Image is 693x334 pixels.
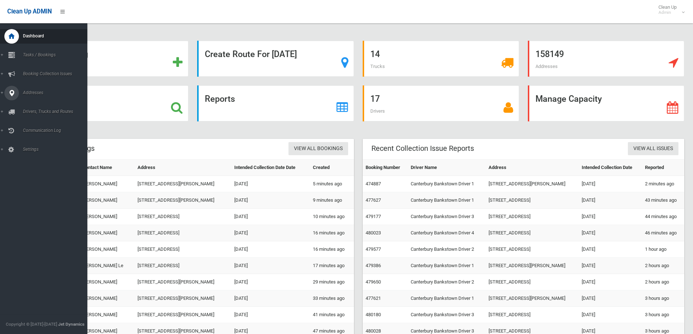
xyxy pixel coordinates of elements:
[21,52,93,57] span: Tasks / Bookings
[310,176,354,192] td: 5 minutes ago
[370,94,380,104] strong: 17
[486,274,578,290] td: [STREET_ADDRESS]
[642,176,684,192] td: 2 minutes ago
[231,241,310,258] td: [DATE]
[408,241,486,258] td: Canterbury Bankstown Driver 2
[205,49,297,59] strong: Create Route For [DATE]
[579,241,642,258] td: [DATE]
[486,241,578,258] td: [STREET_ADDRESS]
[135,225,231,241] td: [STREET_ADDRESS]
[135,176,231,192] td: [STREET_ADDRESS][PERSON_NAME]
[579,258,642,274] td: [DATE]
[310,225,354,241] td: 16 minutes ago
[231,192,310,209] td: [DATE]
[366,263,381,268] a: 479386
[366,312,381,317] a: 480180
[408,176,486,192] td: Canterbury Bankstown Driver 1
[21,33,93,39] span: Dashboard
[79,258,134,274] td: [PERSON_NAME] Le
[370,108,385,114] span: Drivers
[628,142,678,156] a: View All Issues
[135,160,231,176] th: Address
[310,258,354,274] td: 17 minutes ago
[21,147,93,152] span: Settings
[58,322,84,327] strong: Jet Dynamics
[135,192,231,209] td: [STREET_ADDRESS][PERSON_NAME]
[642,209,684,225] td: 44 minutes ago
[486,290,578,307] td: [STREET_ADDRESS][PERSON_NAME]
[197,41,354,77] a: Create Route For [DATE]
[79,176,134,192] td: [PERSON_NAME]
[135,258,231,274] td: [STREET_ADDRESS]
[310,307,354,323] td: 41 minutes ago
[642,290,684,307] td: 3 hours ago
[579,160,642,176] th: Intended Collection Date
[642,307,684,323] td: 3 hours ago
[366,214,381,219] a: 479177
[231,160,310,176] th: Intended Collection Date Date
[288,142,348,156] a: View All Bookings
[7,8,52,15] span: Clean Up ADMIN
[535,49,564,59] strong: 158149
[231,176,310,192] td: [DATE]
[370,64,385,69] span: Trucks
[79,160,134,176] th: Contact Name
[363,41,519,77] a: 14 Trucks
[642,160,684,176] th: Reported
[486,307,578,323] td: [STREET_ADDRESS]
[79,192,134,209] td: [PERSON_NAME]
[135,209,231,225] td: [STREET_ADDRESS]
[231,225,310,241] td: [DATE]
[408,274,486,290] td: Canterbury Bankstown Driver 2
[79,307,134,323] td: [PERSON_NAME]
[658,10,677,15] small: Admin
[231,290,310,307] td: [DATE]
[655,4,684,15] span: Clean Up
[135,241,231,258] td: [STREET_ADDRESS]
[135,307,231,323] td: [STREET_ADDRESS][PERSON_NAME]
[408,307,486,323] td: Canterbury Bankstown Driver 3
[486,176,578,192] td: [STREET_ADDRESS][PERSON_NAME]
[370,49,380,59] strong: 14
[32,41,188,77] a: Add Booking
[366,246,381,252] a: 479577
[579,225,642,241] td: [DATE]
[21,71,93,76] span: Booking Collection Issues
[535,94,602,104] strong: Manage Capacity
[32,85,188,121] a: Search
[486,258,578,274] td: [STREET_ADDRESS][PERSON_NAME]
[579,307,642,323] td: [DATE]
[579,192,642,209] td: [DATE]
[642,241,684,258] td: 1 hour ago
[135,274,231,290] td: [STREET_ADDRESS][PERSON_NAME]
[366,295,381,301] a: 477621
[79,241,134,258] td: [PERSON_NAME]
[21,90,93,95] span: Addresses
[579,176,642,192] td: [DATE]
[21,128,93,133] span: Communication Log
[579,290,642,307] td: [DATE]
[642,192,684,209] td: 43 minutes ago
[366,197,381,203] a: 477627
[408,209,486,225] td: Canterbury Bankstown Driver 3
[363,85,519,121] a: 17 Drivers
[79,290,134,307] td: [PERSON_NAME]
[231,258,310,274] td: [DATE]
[310,209,354,225] td: 10 minutes ago
[310,241,354,258] td: 16 minutes ago
[231,209,310,225] td: [DATE]
[310,160,354,176] th: Created
[135,290,231,307] td: [STREET_ADDRESS][PERSON_NAME]
[528,85,684,121] a: Manage Capacity
[486,225,578,241] td: [STREET_ADDRESS]
[310,192,354,209] td: 9 minutes ago
[231,307,310,323] td: [DATE]
[486,192,578,209] td: [STREET_ADDRESS]
[366,181,381,186] a: 474887
[363,160,408,176] th: Booking Number
[366,279,381,285] a: 479650
[486,160,578,176] th: Address
[642,258,684,274] td: 2 hours ago
[231,274,310,290] td: [DATE]
[579,209,642,225] td: [DATE]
